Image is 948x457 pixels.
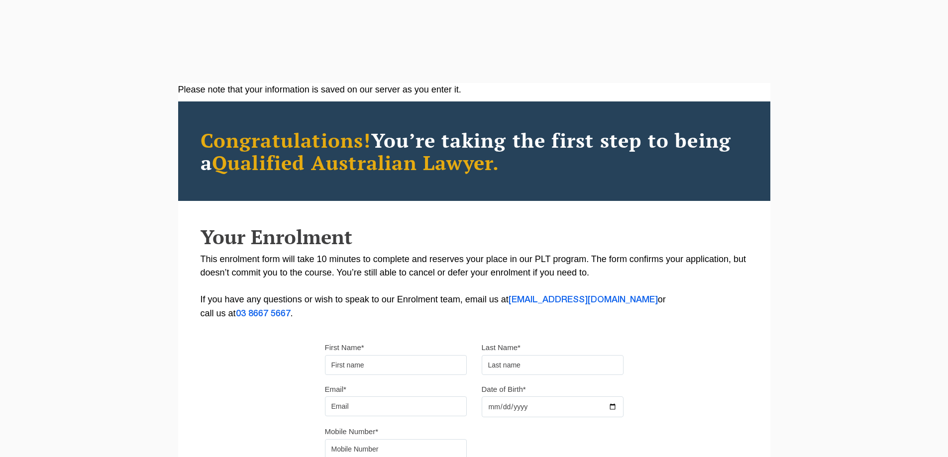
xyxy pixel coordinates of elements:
span: Qualified Australian Lawyer. [212,149,500,176]
label: Email* [325,384,346,394]
div: Please note that your information is saved on our server as you enter it. [178,83,770,96]
input: Email [325,396,467,416]
label: First Name* [325,343,364,353]
h2: Your Enrolment [201,226,748,248]
label: Mobile Number* [325,427,379,437]
label: Last Name* [482,343,521,353]
a: 03 8667 5667 [236,310,291,318]
a: [EMAIL_ADDRESS][DOMAIN_NAME] [509,296,658,304]
p: This enrolment form will take 10 minutes to complete and reserves your place in our PLT program. ... [201,253,748,321]
label: Date of Birth* [482,384,526,394]
h2: You’re taking the first step to being a [201,129,748,174]
input: Last name [482,355,624,375]
input: First name [325,355,467,375]
span: Congratulations! [201,127,371,153]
